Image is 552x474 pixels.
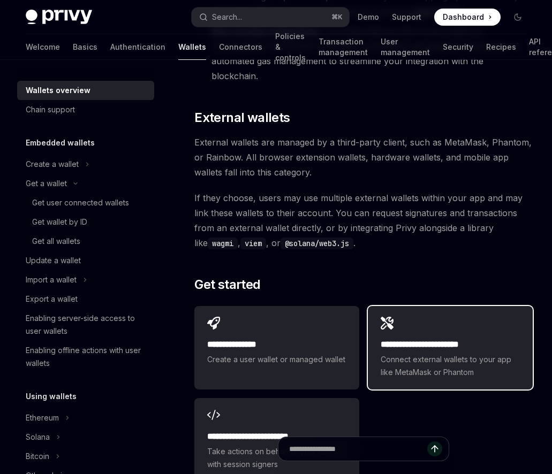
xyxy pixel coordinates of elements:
[17,174,154,193] button: Toggle Get a wallet section
[17,447,154,466] button: Toggle Bitcoin section
[289,437,427,461] input: Ask a question...
[17,81,154,100] a: Wallets overview
[17,251,154,270] a: Update a wallet
[26,158,79,171] div: Create a wallet
[443,34,473,60] a: Security
[26,312,148,338] div: Enabling server-side access to user wallets
[17,232,154,251] a: Get all wallets
[26,254,81,267] div: Update a wallet
[26,411,59,424] div: Ethereum
[17,427,154,447] button: Toggle Solana section
[26,293,78,305] div: Export a wallet
[434,9,501,26] a: Dashboard
[32,196,129,209] div: Get user connected wallets
[17,341,154,373] a: Enabling offline actions with user wallets
[194,135,533,180] span: External wallets are managed by a third-party client, such as MetaMask, Phantom, or Rainbow. All ...
[381,34,430,60] a: User management
[240,238,266,249] code: viem
[26,344,148,370] div: Enabling offline actions with user wallets
[110,34,165,60] a: Authentication
[178,34,206,60] a: Wallets
[194,276,260,293] span: Get started
[26,84,90,97] div: Wallets overview
[17,309,154,341] a: Enabling server-side access to user wallets
[32,216,87,228] div: Get wallet by ID
[26,103,75,116] div: Chain support
[381,353,520,379] span: Connect external wallets to your app like MetaMask or Phantom
[26,10,92,25] img: dark logo
[319,34,368,60] a: Transaction management
[486,34,516,60] a: Recipes
[26,390,77,403] h5: Using wallets
[219,34,262,60] a: Connectors
[427,441,442,456] button: Send message
[194,109,290,126] span: External wallets
[26,34,60,60] a: Welcome
[26,273,77,286] div: Import a wallet
[17,212,154,232] a: Get wallet by ID
[212,11,242,24] div: Search...
[275,34,306,60] a: Policies & controls
[358,12,379,22] a: Demo
[73,34,97,60] a: Basics
[32,235,80,248] div: Get all wallets
[208,238,238,249] code: wagmi
[26,136,95,149] h5: Embedded wallets
[26,177,67,190] div: Get a wallet
[207,353,346,366] span: Create a user wallet or managed wallet
[392,12,421,22] a: Support
[26,431,50,444] div: Solana
[17,193,154,212] a: Get user connected wallets
[281,238,353,249] code: @solana/web3.js
[192,7,349,27] button: Open search
[26,450,49,463] div: Bitcoin
[509,9,526,26] button: Toggle dark mode
[17,270,154,289] button: Toggle Import a wallet section
[17,100,154,119] a: Chain support
[17,289,154,309] a: Export a wallet
[194,190,533,250] span: If they choose, users may use multiple external wallets within your app and may link these wallet...
[443,12,484,22] span: Dashboard
[331,13,343,21] span: ⌘ K
[17,408,154,427] button: Toggle Ethereum section
[17,155,154,174] button: Toggle Create a wallet section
